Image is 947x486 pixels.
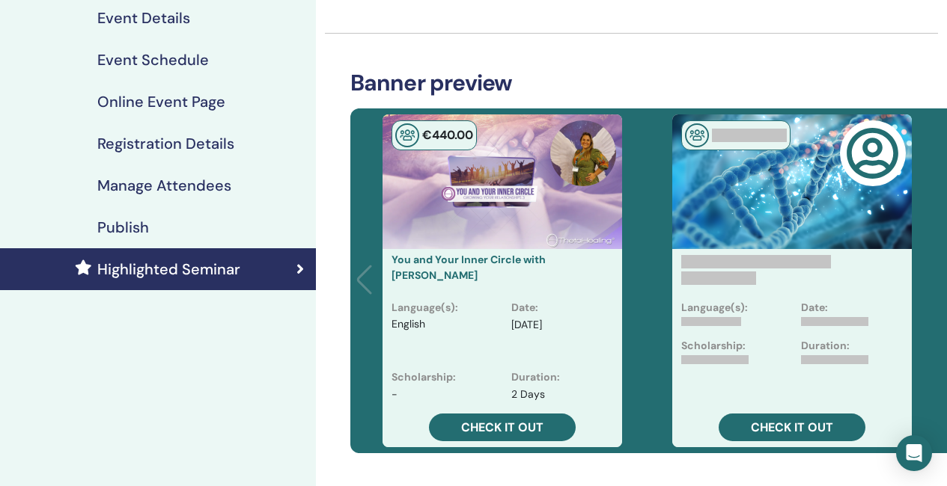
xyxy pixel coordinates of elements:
[896,435,932,471] div: Open Intercom Messenger
[422,127,473,143] span: € 440 .00
[392,387,398,402] p: -
[97,176,231,194] h4: Manage Attendees
[392,317,425,357] p: English
[392,253,546,282] a: You and Your Inner Circle with [PERSON_NAME]
[429,413,576,441] a: Check it out
[719,413,865,441] a: Check it out
[97,135,234,153] h4: Registration Details
[681,338,746,354] p: Scholarship:
[681,300,748,316] p: Language(s):
[801,300,828,316] p: Date:
[511,369,560,385] p: Duration :
[511,387,545,402] p: 2 Days
[550,120,616,186] img: default.jpg
[97,218,149,236] h4: Publish
[511,300,538,316] p: Date :
[97,93,225,111] h4: Online Event Page
[395,123,419,147] img: In-Person Seminar
[801,338,850,354] p: Duration:
[97,51,209,69] h4: Event Schedule
[392,369,456,385] p: Scholarship :
[685,123,709,147] img: In-Person Seminar
[461,419,543,435] span: Check it out
[392,300,458,316] p: Language(s) :
[511,317,542,333] p: [DATE]
[846,127,898,179] img: user-circle-regular.svg
[97,260,240,278] h4: Highlighted Seminar
[751,419,833,435] span: Check it out
[97,9,190,27] h4: Event Details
